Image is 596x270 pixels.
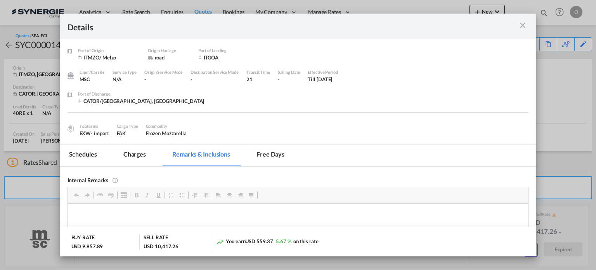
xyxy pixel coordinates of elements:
[80,76,105,83] div: MSC
[246,190,256,200] a: Justify
[144,234,168,243] div: SELL RATE
[118,190,129,200] a: Table
[166,190,177,200] a: Insert/Remove Numbered List
[245,238,273,244] span: USD 559.37
[163,145,239,166] md-tab-item: Remarks & Inclusions
[113,69,137,76] div: Service Type
[60,145,302,166] md-pagination-wrapper: Use the left and right arrow keys to navigate between tabs
[117,130,138,137] div: FAK
[146,130,187,136] span: Frozen Mozzarella
[200,190,211,200] a: Increase Indent
[82,190,93,200] a: Redo (Ctrl+Y)
[144,76,183,83] div: -
[78,54,140,61] div: ITMZO/ Melzo
[189,190,200,200] a: Decrease Indent
[60,14,537,257] md-dialog: Port of Origin ...
[213,190,224,200] a: Align Left
[68,176,529,183] div: Internal Remarks
[68,21,483,31] div: Details
[113,76,121,82] span: N/A
[247,145,294,166] md-tab-item: Free days
[216,238,318,246] div: You earn on this rate
[276,238,291,244] span: 5.67 %
[216,238,224,246] md-icon: icon-trending-up
[198,54,260,61] div: ITGOA
[71,190,82,200] a: Undo (Ctrl+Z)
[117,123,138,130] div: Cargo Type
[146,123,187,130] div: Commodity
[66,124,75,133] img: cargo.png
[78,98,204,105] div: CATOR/Toronto, ON
[80,130,109,137] div: EXW
[246,76,270,83] div: 21
[308,69,338,76] div: Effective Period
[112,176,118,183] md-icon: This remarks only visible for internal user and will not be printed on Quote PDF
[308,76,332,83] div: Till 30 Sep 2025
[224,190,235,200] a: Centre
[235,190,246,200] a: Align Right
[78,47,140,54] div: Port of Origin
[518,21,527,30] md-icon: icon-close m-3 fg-AAA8AD cursor
[153,190,164,200] a: Underline (Ctrl+U)
[71,234,95,243] div: BUY RATE
[278,76,300,83] div: -
[60,145,106,166] md-tab-item: Schedules
[177,190,187,200] a: Insert/Remove Bulleted List
[80,123,109,130] div: Incoterms
[246,69,270,76] div: Transit Time
[106,190,116,200] a: Unlink
[148,54,191,61] div: road
[95,190,106,200] a: Link (Ctrl+K)
[144,243,178,250] div: USD 10,417.26
[148,47,191,54] div: Origin Haulage
[191,76,239,83] div: -
[142,190,153,200] a: Italic (Ctrl+I)
[114,145,155,166] md-tab-item: Charges
[144,69,183,76] div: Origin Service Mode
[191,69,239,76] div: Destination Service Mode
[71,243,103,250] div: USD 9,857.89
[78,91,204,98] div: Port of Discharge
[80,69,105,76] div: Liner/Carrier
[278,69,300,76] div: Sailing Date
[131,190,142,200] a: Bold (Ctrl+B)
[198,47,260,54] div: Port of Loading
[91,130,109,137] div: - import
